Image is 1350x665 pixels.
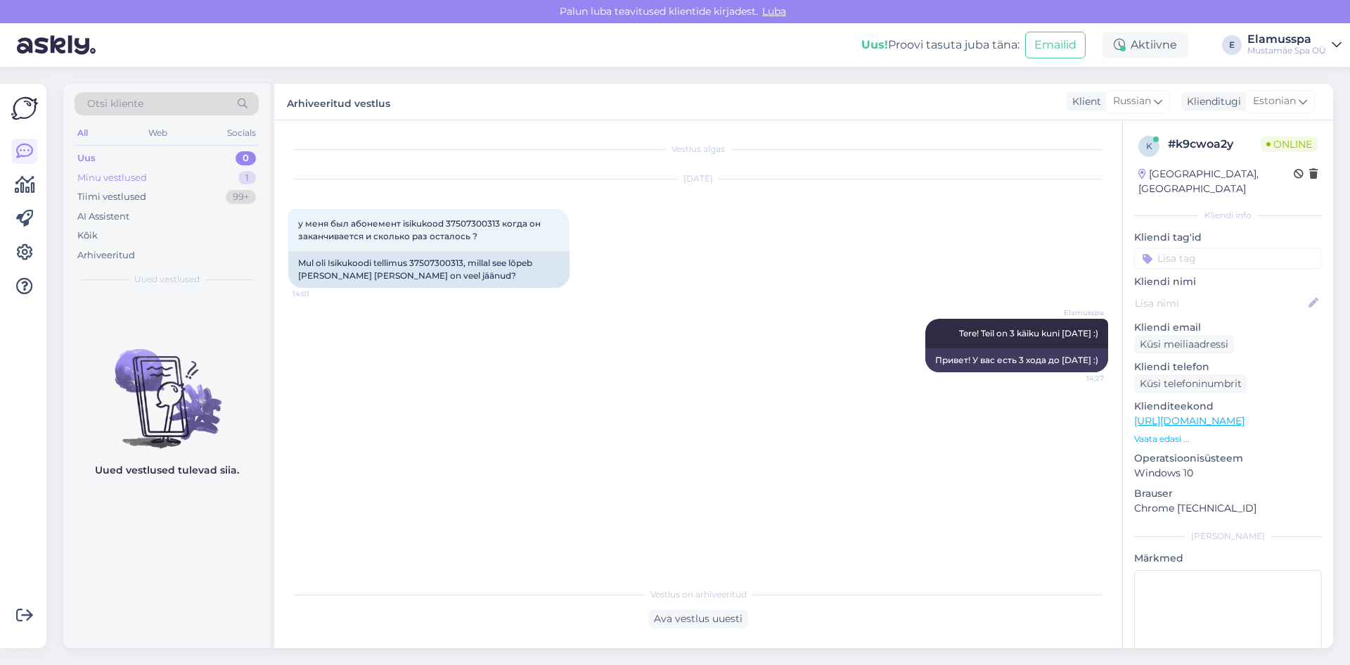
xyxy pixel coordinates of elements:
div: All [75,124,91,142]
span: Luba [758,5,790,18]
img: Askly Logo [11,95,38,122]
div: Kliendi info [1134,209,1322,222]
p: Operatsioonisüsteem [1134,451,1322,466]
div: Minu vestlused [77,171,147,185]
img: No chats [63,324,270,450]
div: Socials [224,124,259,142]
label: Arhiveeritud vestlus [287,92,390,111]
div: Vestlus algas [288,143,1108,156]
div: Ava vestlus uuesti [648,609,748,628]
input: Lisa tag [1134,248,1322,269]
div: Mustamäe Spa OÜ [1247,45,1326,56]
div: Küsi telefoninumbrit [1134,374,1247,393]
div: Web [146,124,170,142]
span: Tere! Teil on 3 käiku kuni [DATE] :) [959,328,1098,338]
span: Elamusspa [1051,308,1104,318]
p: Vaata edasi ... [1134,433,1322,445]
div: Tiimi vestlused [77,190,146,204]
div: E [1222,35,1242,55]
p: Kliendi email [1134,320,1322,335]
span: Otsi kliente [87,96,143,111]
p: Kliendi nimi [1134,274,1322,289]
div: Mul oli Isikukoodi tellimus 37507300313, millal see lõpeb [PERSON_NAME] [PERSON_NAME] on veel jää... [288,251,570,288]
a: ElamusspaMustamäe Spa OÜ [1247,34,1342,56]
span: Estonian [1253,94,1296,109]
div: Elamusspa [1247,34,1326,45]
p: Kliendi telefon [1134,360,1322,374]
b: Uus! [861,38,888,51]
span: k [1146,141,1152,151]
p: Windows 10 [1134,466,1322,481]
input: Lisa nimi [1135,296,1306,311]
p: Märkmed [1134,551,1322,566]
p: Chrome [TECHNICAL_ID] [1134,501,1322,516]
div: 1 [238,171,256,185]
p: Klienditeekond [1134,399,1322,414]
div: Klient [1067,94,1101,109]
div: Привет! У вас есть 3 хода до [DATE] :) [925,348,1108,372]
span: Uued vestlused [134,273,200,286]
span: у меня был абонемент isikukood 37507300313 когда он заканчивается и сколько раз осталось ? [298,218,543,241]
span: 14:27 [1051,373,1104,384]
button: Emailid [1025,32,1086,58]
div: 99+ [226,190,256,204]
div: [DATE] [288,172,1108,185]
span: Vestlus on arhiveeritud [650,588,747,601]
div: Aktiivne [1102,32,1188,58]
p: Uued vestlused tulevad siia. [95,463,239,478]
div: Klienditugi [1181,94,1241,109]
a: [URL][DOMAIN_NAME] [1134,414,1245,427]
p: Kliendi tag'id [1134,230,1322,245]
div: Küsi meiliaadressi [1134,335,1234,354]
p: Brauser [1134,486,1322,501]
div: # k9cwoa2y [1168,136,1261,153]
div: [PERSON_NAME] [1134,530,1322,543]
div: Uus [77,151,96,165]
div: Proovi tasuta juba täna: [861,37,1020,53]
span: Russian [1113,94,1151,109]
span: Online [1261,137,1318,152]
div: Arhiveeritud [77,248,135,262]
span: 14:01 [292,289,345,299]
div: 0 [236,151,256,165]
div: Kõik [77,229,98,243]
div: AI Assistent [77,210,129,224]
div: [GEOGRAPHIC_DATA], [GEOGRAPHIC_DATA] [1138,167,1294,196]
